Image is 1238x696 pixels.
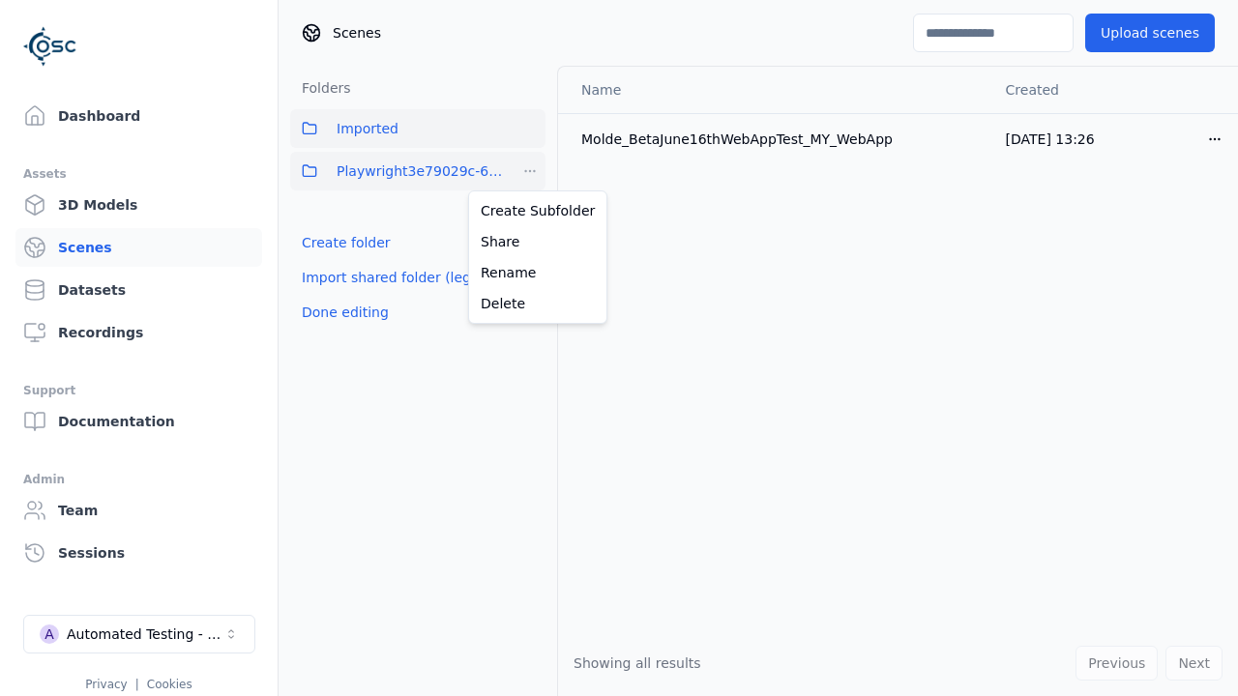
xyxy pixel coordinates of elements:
[473,288,603,319] a: Delete
[473,257,603,288] a: Rename
[473,226,603,257] a: Share
[473,195,603,226] a: Create Subfolder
